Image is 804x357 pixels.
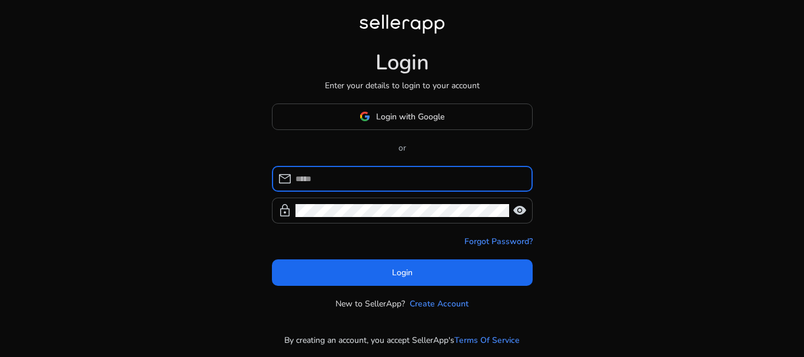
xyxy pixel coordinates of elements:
button: Login with Google [272,104,533,130]
a: Terms Of Service [454,334,520,346]
img: google-logo.svg [360,111,370,122]
a: Create Account [410,298,469,310]
h1: Login [376,50,429,75]
p: or [272,142,533,154]
span: lock [278,203,292,218]
span: Login [392,266,413,279]
a: Forgot Password? [464,235,533,248]
span: Login with Google [376,111,444,123]
p: New to SellerApp? [335,298,405,310]
span: visibility [513,203,527,218]
p: Enter your details to login to your account [325,79,480,92]
button: Login [272,259,533,286]
span: mail [278,172,292,186]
